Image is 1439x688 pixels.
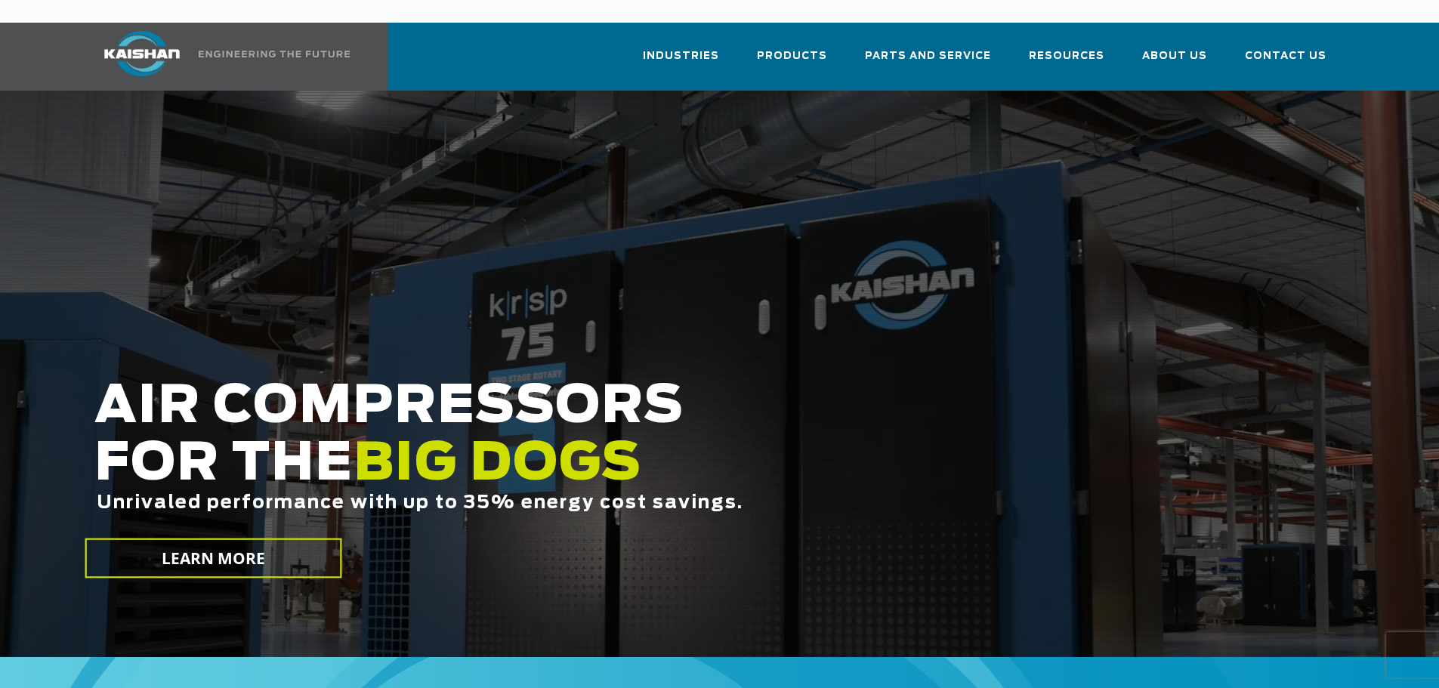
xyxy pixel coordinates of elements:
a: Products [757,36,827,88]
span: About Us [1142,48,1207,65]
span: LEARN MORE [161,548,265,569]
img: kaishan logo [85,31,199,76]
a: Kaishan USA [85,23,353,91]
span: Products [757,48,827,65]
a: Resources [1029,36,1104,88]
a: About Us [1142,36,1207,88]
a: Contact Us [1245,36,1326,88]
img: Engineering the future [199,51,350,57]
span: Industries [643,48,719,65]
a: Industries [643,36,719,88]
span: Contact Us [1245,48,1326,65]
span: Unrivaled performance with up to 35% energy cost savings. [97,494,743,512]
span: BIG DOGS [354,439,642,490]
a: LEARN MORE [85,538,341,578]
h2: AIR COMPRESSORS FOR THE [94,378,1134,560]
a: Parts and Service [865,36,991,88]
span: Parts and Service [865,48,991,65]
span: Resources [1029,48,1104,65]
